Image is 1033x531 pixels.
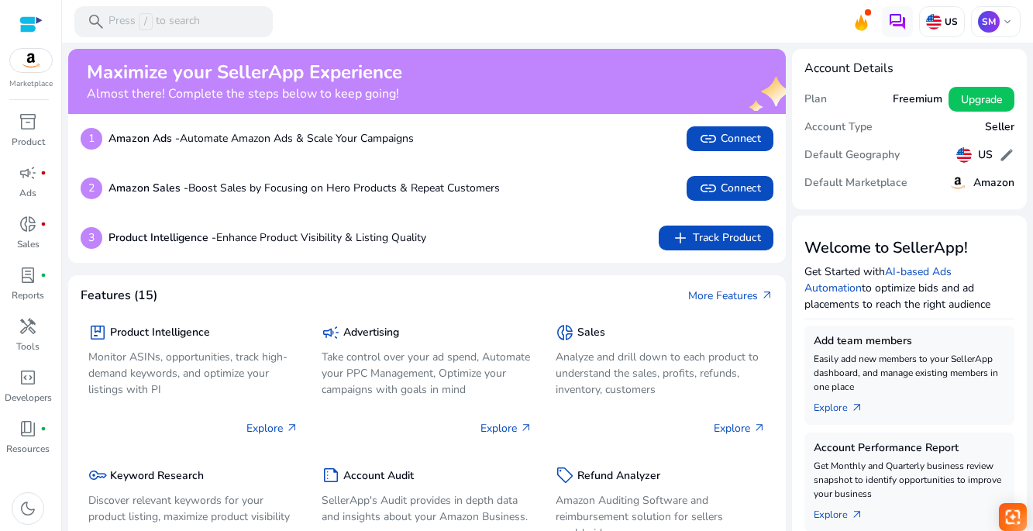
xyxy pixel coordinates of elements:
h5: Default Geography [804,149,900,162]
h5: Keyword Research [110,470,204,483]
span: donut_small [19,215,37,233]
span: fiber_manual_record [40,426,46,432]
span: dark_mode [19,499,37,518]
p: Explore [246,420,298,436]
span: fiber_manual_record [40,170,46,176]
img: us.svg [926,14,942,29]
span: fiber_manual_record [40,272,46,278]
span: package [88,323,107,342]
img: us.svg [956,147,972,163]
p: Sales [17,237,40,251]
p: Reports [12,288,44,302]
b: Product Intelligence - [108,230,216,245]
h5: Advertising [343,326,399,340]
p: Boost Sales by Focusing on Hero Products & Repeat Customers [108,180,500,196]
p: Ads [19,186,36,200]
h4: Almost there! Complete the steps below to keep going! [87,87,402,102]
span: campaign [322,323,340,342]
span: fiber_manual_record [40,221,46,227]
span: arrow_outward [851,509,863,521]
h3: Welcome to SellerApp! [804,239,1014,257]
button: linkConnect [687,176,773,201]
a: Explorearrow_outward [814,394,876,415]
h2: Maximize your SellerApp Experience [87,61,402,84]
span: summarize [322,466,340,484]
span: key [88,466,107,484]
p: Developers [5,391,52,405]
button: linkConnect [687,126,773,151]
span: arrow_outward [753,422,766,434]
span: edit [999,147,1014,163]
p: Monitor ASINs, opportunities, track high-demand keywords, and optimize your listings with PI [88,349,298,398]
h4: Account Details [804,61,1014,76]
p: Resources [6,442,50,456]
span: add [671,229,690,247]
h5: Seller [985,121,1014,134]
b: Amazon Ads - [108,131,180,146]
p: SellerApp's Audit provides in depth data and insights about your Amazon Business. [322,492,532,525]
button: Upgrade [949,87,1014,112]
h4: Features (15) [81,288,157,303]
h5: Account Performance Report [814,442,1005,455]
h5: Plan [804,93,827,106]
p: Easily add new members to your SellerApp dashboard, and manage existing members in one place [814,352,1005,394]
p: Press to search [108,13,200,30]
p: Marketplace [9,78,53,90]
span: campaign [19,164,37,182]
h5: Default Marketplace [804,177,907,190]
img: amazon.svg [949,174,967,192]
span: search [87,12,105,31]
h5: Product Intelligence [110,326,210,340]
h5: Sales [577,326,605,340]
p: Explore [714,420,766,436]
span: arrow_outward [520,422,532,434]
p: Discover relevant keywords for your product listing, maximize product visibility [88,492,298,525]
p: Automate Amazon Ads & Scale Your Campaigns [108,130,414,147]
h5: Amazon [973,177,1014,190]
span: sell [556,466,574,484]
span: arrow_outward [761,289,773,302]
h5: Freemium [893,93,942,106]
button: addTrack Product [659,226,773,250]
p: Get Monthly and Quarterly business review snapshot to identify opportunities to improve your busi... [814,459,1005,501]
span: Connect [699,129,761,148]
span: arrow_outward [286,422,298,434]
span: inventory_2 [19,112,37,131]
p: Explore [480,420,532,436]
span: link [699,179,718,198]
img: amazon.svg [10,49,52,72]
p: Product [12,135,45,149]
h5: Account Audit [343,470,414,483]
a: Explorearrow_outward [814,501,876,522]
span: keyboard_arrow_down [1001,16,1014,28]
p: 2 [81,178,102,199]
p: Get Started with to optimize bids and ad placements to reach the right audience [804,264,1014,312]
h5: US [978,149,993,162]
span: link [699,129,718,148]
p: Enhance Product Visibility & Listing Quality [108,229,426,246]
span: lab_profile [19,266,37,284]
h5: Refund Analyzer [577,470,660,483]
span: Connect [699,179,761,198]
b: Amazon Sales - [108,181,188,195]
span: Track Product [671,229,761,247]
span: arrow_outward [851,402,863,414]
h5: Account Type [804,121,873,134]
span: / [139,13,153,30]
span: code_blocks [19,368,37,387]
p: Tools [16,340,40,353]
p: 1 [81,128,102,150]
p: Take control over your ad spend, Automate your PPC Management, Optimize your campaigns with goals... [322,349,532,398]
p: US [942,16,958,28]
p: SM [978,11,1000,33]
span: book_4 [19,419,37,438]
span: Upgrade [961,91,1002,108]
p: 3 [81,227,102,249]
a: More Featuresarrow_outward [688,288,773,304]
span: handyman [19,317,37,336]
p: Analyze and drill down to each product to understand the sales, profits, refunds, inventory, cust... [556,349,766,398]
a: AI-based Ads Automation [804,264,952,295]
span: donut_small [556,323,574,342]
h5: Add team members [814,335,1005,348]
